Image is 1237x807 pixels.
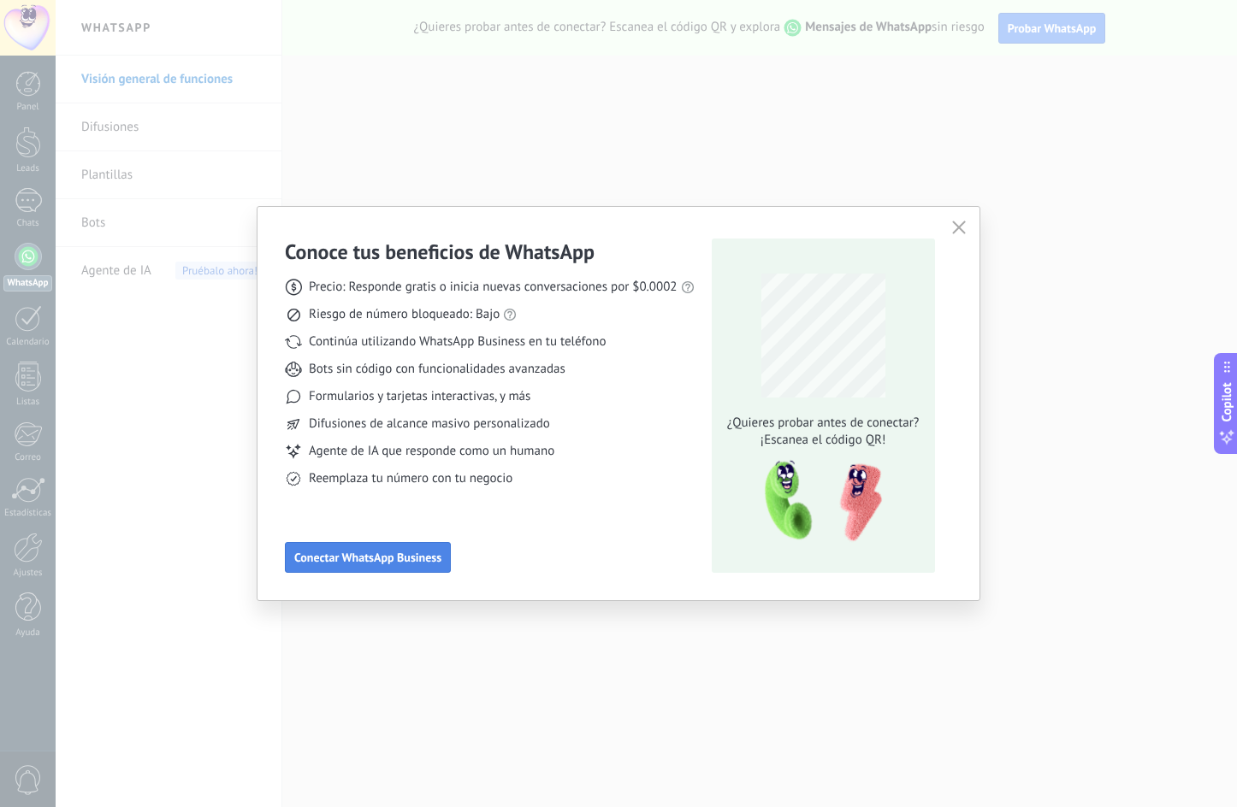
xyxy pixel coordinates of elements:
span: Precio: Responde gratis o inicia nuevas conversaciones por $0.0002 [309,279,678,296]
span: Copilot [1218,383,1235,422]
span: Agente de IA que responde como un humano [309,443,554,460]
span: Bots sin código con funcionalidades avanzadas [309,361,565,378]
span: ¿Quieres probar antes de conectar? [722,415,924,432]
span: ¡Escanea el código QR! [722,432,924,449]
span: Difusiones de alcance masivo personalizado [309,415,550,433]
span: Formularios y tarjetas interactivas, y más [309,388,530,405]
span: Continúa utilizando WhatsApp Business en tu teléfono [309,333,606,350]
span: Conectar WhatsApp Business [294,551,441,563]
button: Conectar WhatsApp Business [285,542,451,573]
h3: Conoce tus beneficios de WhatsApp [285,239,595,265]
span: Riesgo de número bloqueado: Bajo [309,306,500,323]
span: Reemplaza tu número con tu negocio [309,470,512,487]
img: qr-pic-1x.png [750,456,885,547]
